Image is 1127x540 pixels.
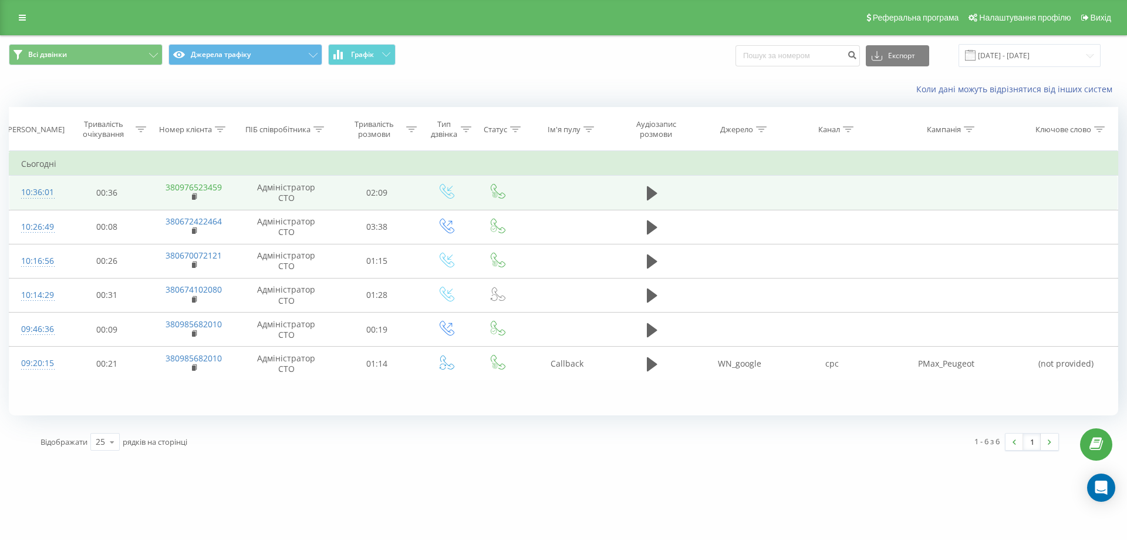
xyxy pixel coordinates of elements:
[64,210,150,244] td: 00:08
[818,125,840,135] div: Канал
[123,437,187,447] span: рядків на сторінці
[866,45,929,66] button: Експорт
[238,244,334,278] td: Адміністратор СТО
[166,318,222,330] a: 380985682010
[238,313,334,347] td: Адміністратор СТО
[735,45,860,66] input: Пошук за номером
[334,313,420,347] td: 00:19
[693,347,785,381] td: WN_google
[166,250,222,261] a: 380670072121
[334,210,420,244] td: 03:38
[238,176,334,210] td: Адміністратор СТО
[786,347,878,381] td: cpc
[334,176,420,210] td: 02:09
[166,182,222,193] a: 380976523459
[873,13,959,22] span: Реферальна програма
[166,353,222,364] a: 380985682010
[334,244,420,278] td: 01:15
[64,313,150,347] td: 00:09
[927,125,961,135] div: Кампанія
[5,125,65,135] div: [PERSON_NAME]
[28,50,67,59] span: Всі дзвінки
[21,352,52,375] div: 09:20:15
[328,44,396,65] button: Графік
[21,181,52,204] div: 10:36:01
[548,125,581,135] div: Ім'я пулу
[345,119,403,139] div: Тривалість розмови
[974,435,1000,447] div: 1 - 6 з 6
[238,347,334,381] td: Адміністратор СТО
[96,436,105,448] div: 25
[238,278,334,312] td: Адміністратор СТО
[484,125,507,135] div: Статус
[21,216,52,239] div: 10:26:49
[1091,13,1111,22] span: Вихід
[41,437,87,447] span: Відображати
[168,44,322,65] button: Джерела трафіку
[166,216,222,227] a: 380672422464
[21,318,52,341] div: 09:46:36
[64,244,150,278] td: 00:26
[334,278,420,312] td: 01:28
[622,119,690,139] div: Аудіозапис розмови
[21,250,52,273] div: 10:16:56
[1087,474,1115,502] div: Open Intercom Messenger
[430,119,458,139] div: Тип дзвінка
[1015,347,1118,381] td: (not provided)
[979,13,1071,22] span: Налаштування профілю
[245,125,311,135] div: ПІБ співробітника
[75,119,133,139] div: Тривалість очікування
[9,44,163,65] button: Всі дзвінки
[1035,125,1091,135] div: Ключове слово
[522,347,612,381] td: Callback
[1023,434,1041,450] a: 1
[64,278,150,312] td: 00:31
[21,284,52,307] div: 10:14:29
[720,125,753,135] div: Джерело
[238,210,334,244] td: Адміністратор СТО
[9,152,1118,176] td: Сьогодні
[878,347,1015,381] td: PMax_Peugeot
[64,176,150,210] td: 00:36
[334,347,420,381] td: 01:14
[159,125,212,135] div: Номер клієнта
[166,284,222,295] a: 380674102080
[351,51,374,59] span: Графік
[916,83,1118,95] a: Коли дані можуть відрізнятися вiд інших систем
[64,347,150,381] td: 00:21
